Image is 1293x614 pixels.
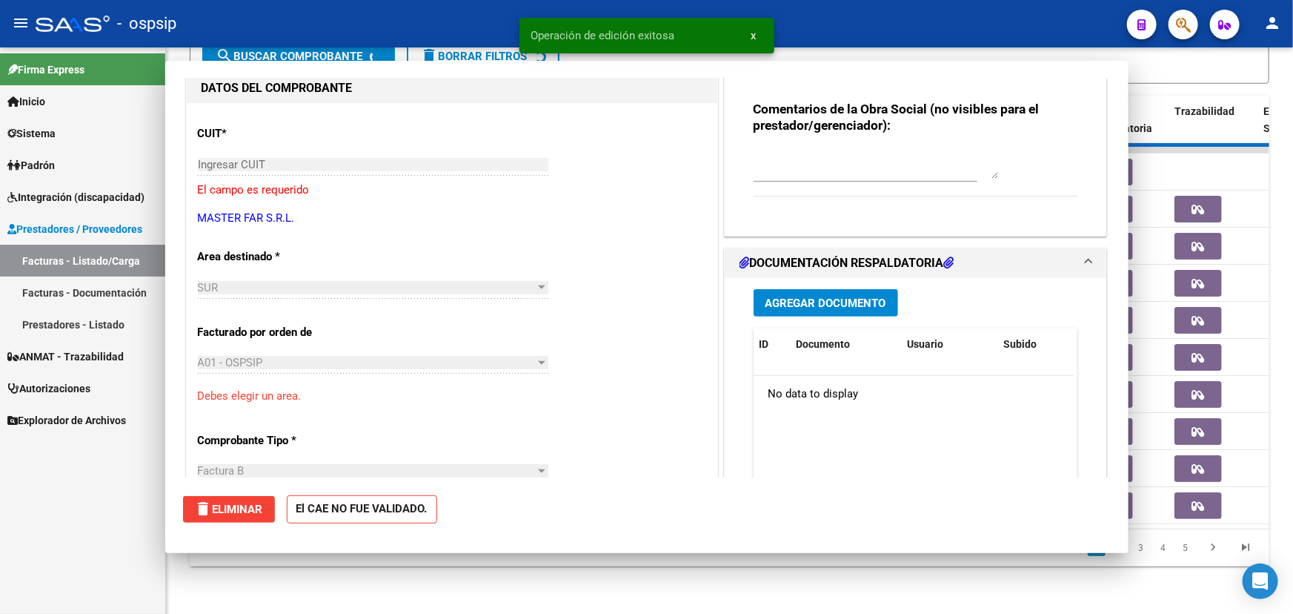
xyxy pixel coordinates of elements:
[725,278,1107,586] div: DOCUMENTACIÓN RESPALDATORIA
[1169,96,1257,161] datatable-header-cell: Trazabilidad
[198,324,350,341] p: Facturado por orden de
[7,221,142,237] span: Prestadores / Proveedores
[7,189,144,205] span: Integración (discapacidad)
[998,329,1072,360] datatable-header-cell: Subido
[1174,105,1234,117] span: Trazabilidad
[7,125,56,142] span: Sistema
[195,503,263,516] span: Eliminar
[7,62,84,78] span: Firma Express
[797,338,851,350] span: Documento
[183,496,275,523] button: Eliminar
[12,14,30,32] mat-icon: menu
[198,182,706,199] p: El campo es requerido
[754,102,1040,133] strong: Comentarios de la Obra Social (no visibles para el prestador/gerenciador):
[791,329,902,360] datatable-header-cell: Documento
[216,47,233,65] mat-icon: search
[754,329,791,360] datatable-header-cell: ID
[198,210,706,227] p: MASTER FAR S.R.L.
[198,464,245,478] span: Factura B
[759,338,769,350] span: ID
[420,50,527,63] span: Borrar Filtros
[902,329,998,360] datatable-header-cell: Usuario
[198,281,219,294] span: SUR
[7,412,126,429] span: Explorador de Archivos
[751,29,757,42] span: x
[754,289,898,317] button: Agregar Documento
[202,81,353,95] strong: DATOS DEL COMPROBANTE
[531,28,675,43] span: Operación de edición exitosa
[1004,338,1037,350] span: Subido
[725,248,1107,278] mat-expansion-panel-header: DOCUMENTACIÓN RESPALDATORIA
[765,297,886,310] span: Agregar Documento
[1243,564,1278,599] div: Open Intercom Messenger
[754,376,1074,413] div: No data to display
[420,47,438,65] mat-icon: delete
[198,388,706,405] p: Debes elegir un area.
[7,349,124,365] span: ANMAT - Trazabilidad
[195,500,213,518] mat-icon: delete
[908,338,944,350] span: Usuario
[287,495,437,524] strong: El CAE NO FUE VALIDADO.
[198,248,350,265] p: Area destinado *
[7,93,45,110] span: Inicio
[739,22,768,49] button: x
[7,380,90,397] span: Autorizaciones
[198,356,263,369] span: A01 - OSPSIP
[1072,329,1146,360] datatable-header-cell: Acción
[1263,14,1281,32] mat-icon: person
[198,432,350,449] p: Comprobante Tipo *
[117,7,176,40] span: - ospsip
[7,157,55,174] span: Padrón
[216,50,362,63] span: Buscar Comprobante
[198,125,350,142] p: CUIT
[739,254,954,272] h1: DOCUMENTACIÓN RESPALDATORIA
